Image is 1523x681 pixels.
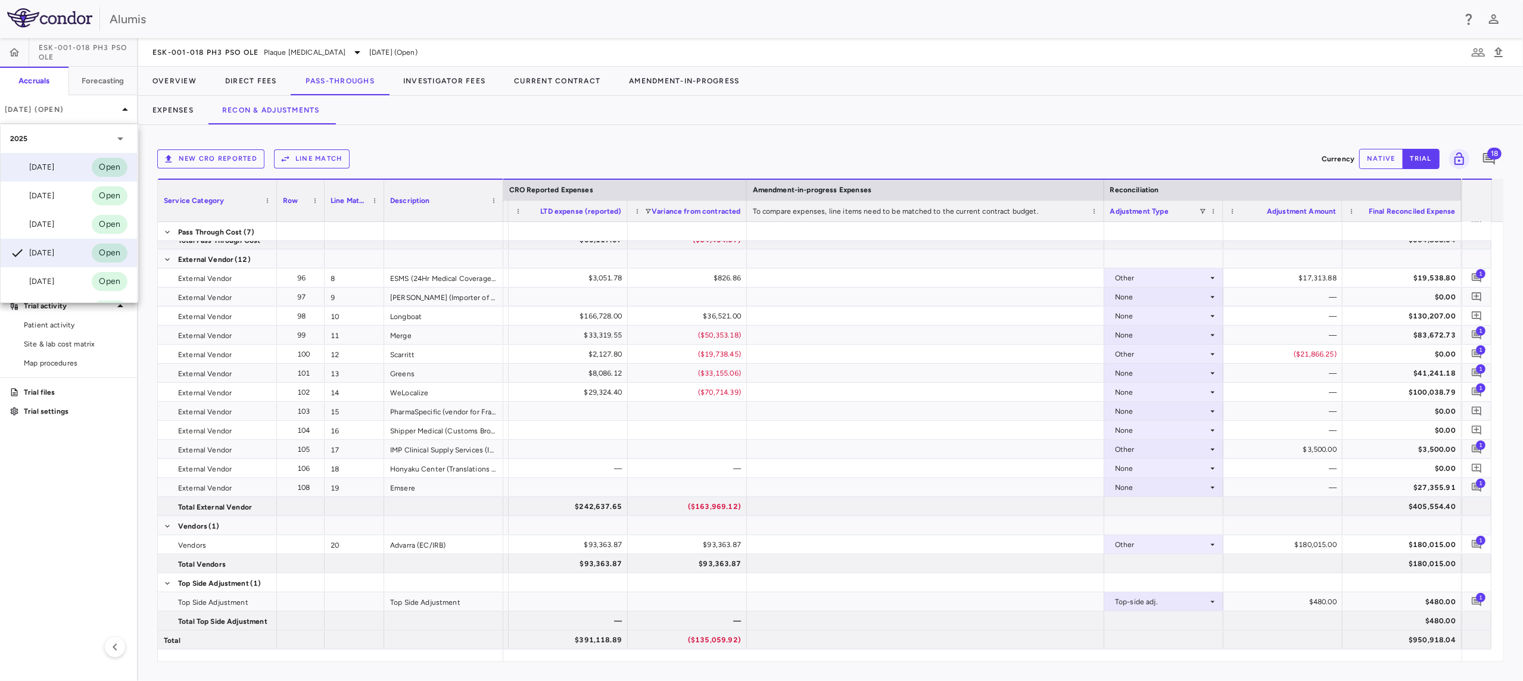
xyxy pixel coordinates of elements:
[92,161,127,174] span: Open
[10,160,54,174] div: [DATE]
[92,246,127,260] span: Open
[10,246,54,260] div: [DATE]
[10,274,54,289] div: [DATE]
[92,218,127,231] span: Open
[10,217,54,232] div: [DATE]
[1,124,137,153] div: 2025
[10,133,28,144] p: 2025
[10,189,54,203] div: [DATE]
[92,189,127,202] span: Open
[92,275,127,288] span: Open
